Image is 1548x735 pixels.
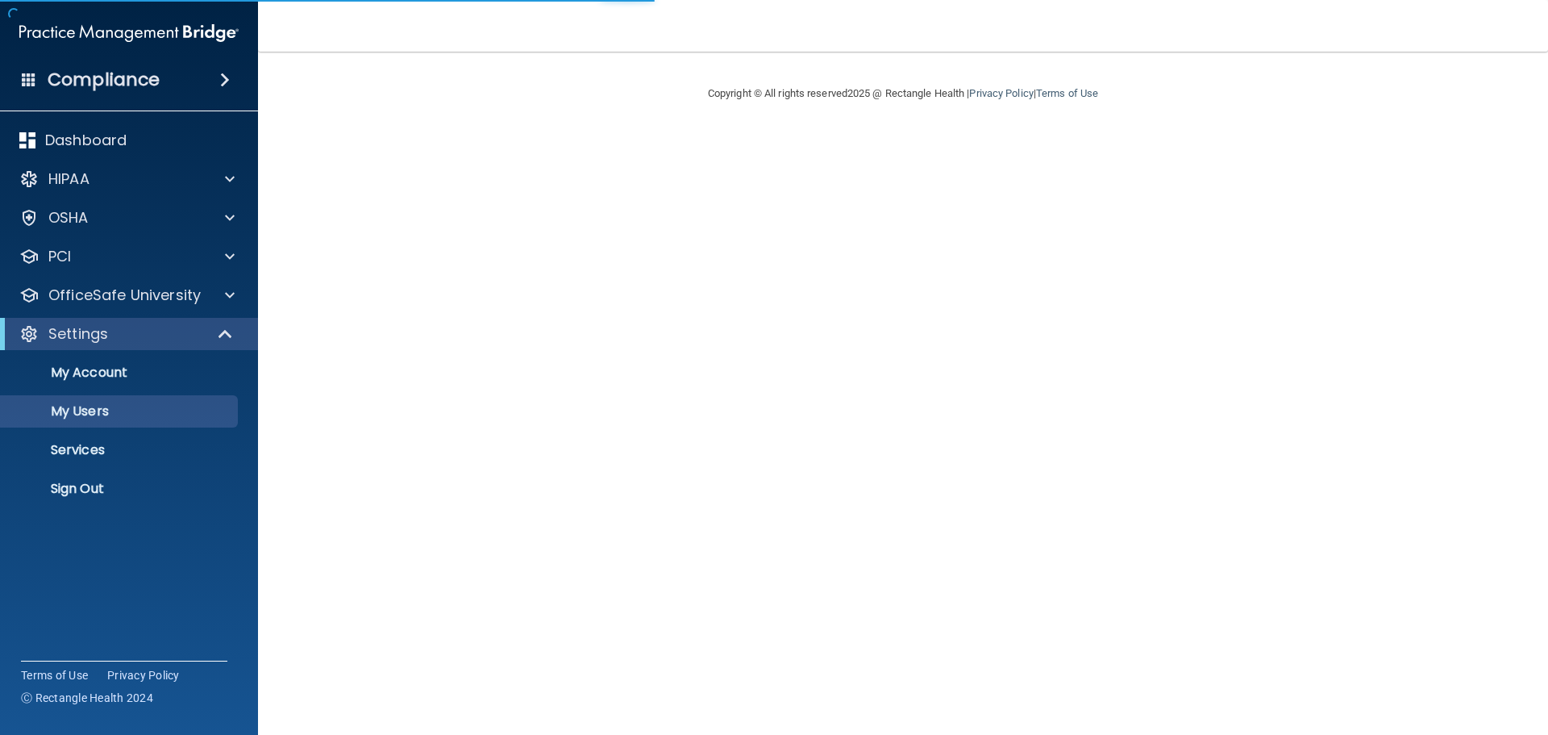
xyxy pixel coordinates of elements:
p: Settings [48,324,108,344]
p: My Account [10,365,231,381]
p: Dashboard [45,131,127,150]
a: Terms of Use [21,667,88,683]
a: OfficeSafe University [19,286,235,305]
a: Dashboard [19,131,235,150]
p: PCI [48,247,71,266]
a: Settings [19,324,234,344]
a: Privacy Policy [107,667,180,683]
p: OfficeSafe University [48,286,201,305]
span: Ⓒ Rectangle Health 2024 [21,690,153,706]
p: My Users [10,403,231,420]
a: Privacy Policy [969,87,1033,99]
img: PMB logo [19,17,239,49]
a: Terms of Use [1036,87,1098,99]
a: PCI [19,247,235,266]
p: HIPAA [48,169,89,189]
img: dashboard.aa5b2476.svg [19,132,35,148]
p: OSHA [48,208,89,228]
p: Sign Out [10,481,231,497]
div: Copyright © All rights reserved 2025 @ Rectangle Health | | [609,68,1197,119]
a: HIPAA [19,169,235,189]
a: OSHA [19,208,235,228]
h4: Compliance [48,69,160,91]
p: Services [10,442,231,458]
